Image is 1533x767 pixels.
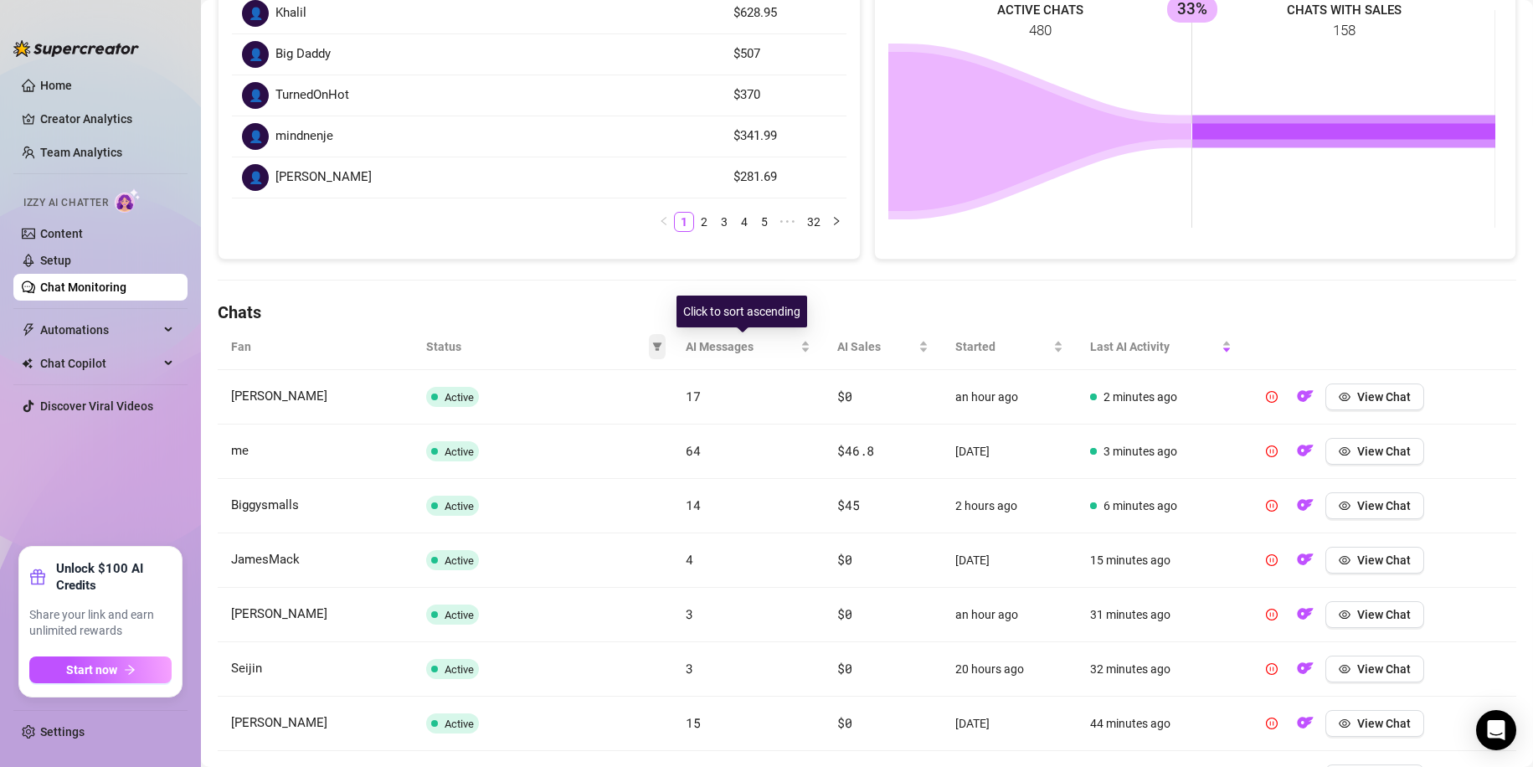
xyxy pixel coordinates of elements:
a: 3 [715,213,733,231]
span: $46.8 [837,442,874,459]
div: 👤 [242,82,269,109]
a: 2 [695,213,713,231]
a: 4 [735,213,754,231]
img: OF [1297,497,1314,513]
button: OF [1292,547,1319,574]
span: 2 minutes ago [1103,390,1177,404]
a: Content [40,227,83,240]
button: OF [1292,656,1319,682]
img: OF [1297,442,1314,459]
td: 20 hours ago [942,642,1077,697]
button: OF [1292,601,1319,628]
span: eye [1339,391,1350,403]
span: Big Daddy [275,44,331,64]
span: eye [1339,609,1350,620]
span: eye [1339,445,1350,457]
span: eye [1339,500,1350,512]
th: AI Sales [824,324,942,370]
span: filter [652,342,662,352]
span: [PERSON_NAME] [231,715,327,730]
li: 3 [714,212,734,232]
span: filter [649,334,666,359]
span: pause-circle [1266,554,1278,566]
span: thunderbolt [22,323,35,337]
td: 15 minutes ago [1077,533,1245,588]
span: 17 [686,388,700,404]
span: [PERSON_NAME] [231,389,327,404]
img: OF [1297,714,1314,731]
a: OF [1292,394,1319,407]
span: $0 [837,388,851,404]
button: View Chat [1325,492,1424,519]
a: OF [1292,611,1319,625]
span: $45 [837,497,859,513]
span: me [231,443,249,458]
span: Status [426,337,646,356]
a: OF [1292,666,1319,679]
span: 15 [686,714,700,731]
span: eye [1339,663,1350,675]
td: 31 minutes ago [1077,588,1245,642]
button: View Chat [1325,601,1424,628]
th: Started [942,324,1077,370]
span: Seijin [231,661,262,676]
span: 14 [686,497,700,513]
span: [PERSON_NAME] [231,606,327,621]
button: View Chat [1325,656,1424,682]
th: Fan [218,324,413,370]
article: $341.99 [733,126,836,147]
button: View Chat [1325,547,1424,574]
span: View Chat [1357,717,1411,730]
img: logo-BBDzfeDw.svg [13,40,139,57]
span: $0 [837,660,851,677]
div: 👤 [242,164,269,191]
span: eye [1339,554,1350,566]
td: [DATE] [942,533,1077,588]
li: 4 [734,212,754,232]
span: AI Sales [837,337,915,356]
strong: Unlock $100 AI Credits [56,560,172,594]
button: Start nowarrow-right [29,656,172,683]
span: pause-circle [1266,445,1278,457]
span: View Chat [1357,499,1411,512]
span: Share your link and earn unlimited rewards [29,607,172,640]
img: Chat Copilot [22,358,33,369]
article: $370 [733,85,836,106]
td: an hour ago [942,370,1077,425]
span: Active [445,554,474,567]
a: Chat Monitoring [40,281,126,294]
span: Khalil [275,3,306,23]
img: OF [1297,660,1314,677]
th: AI Messages [672,324,825,370]
span: Started [955,337,1050,356]
td: [DATE] [942,697,1077,751]
span: pause-circle [1266,609,1278,620]
button: OF [1292,383,1319,410]
td: an hour ago [942,588,1077,642]
a: OF [1292,448,1319,461]
li: 1 [674,212,694,232]
span: gift [29,569,46,585]
div: 👤 [242,123,269,150]
span: Automations [40,317,159,343]
span: 3 [686,605,693,622]
h4: Chats [218,301,1516,324]
th: Last AI Activity [1077,324,1245,370]
td: [DATE] [942,425,1077,479]
span: 3 minutes ago [1103,445,1177,458]
li: 5 [754,212,774,232]
a: OF [1292,502,1319,516]
div: 👤 [242,41,269,68]
span: pause-circle [1266,500,1278,512]
span: arrow-right [124,664,136,676]
img: OF [1297,551,1314,568]
article: $628.95 [733,3,836,23]
a: OF [1292,720,1319,734]
span: eye [1339,718,1350,729]
span: 6 minutes ago [1103,499,1177,512]
span: Start now [66,663,117,677]
span: Active [445,445,474,458]
a: Team Analytics [40,146,122,159]
img: AI Chatter [115,188,141,213]
span: JamesMack [231,552,300,567]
